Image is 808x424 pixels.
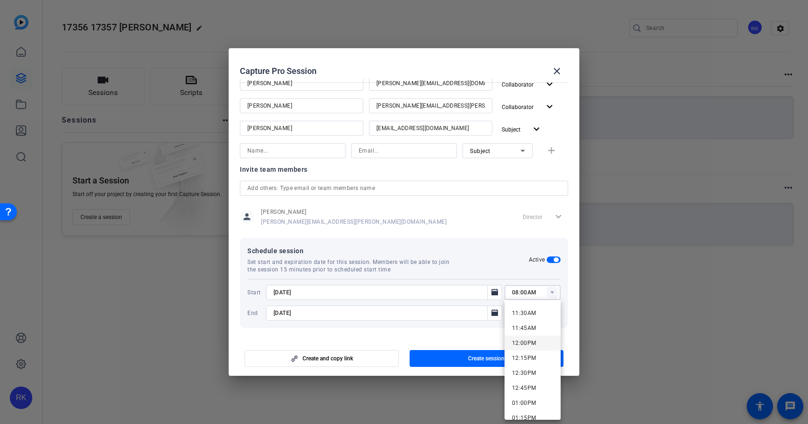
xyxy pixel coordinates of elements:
[512,415,536,421] span: 01:15PM
[544,79,555,90] mat-icon: expand_more
[470,148,491,154] span: Subject
[487,306,502,321] button: Open calendar
[376,78,485,89] input: Email...
[468,355,505,362] span: Create session
[261,208,447,216] span: [PERSON_NAME]
[376,123,485,134] input: Email...
[247,78,356,89] input: Name...
[274,307,485,319] input: Choose expiration date
[512,370,536,376] span: 12:30PM
[512,340,536,346] span: 12:00PM
[502,104,534,110] span: Collaborator
[512,385,536,391] span: 12:45PM
[529,256,545,263] h2: Active
[544,101,555,113] mat-icon: expand_more
[487,285,502,300] button: Open calendar
[410,350,564,367] button: Create session
[247,100,356,111] input: Name...
[359,145,449,156] input: Email...
[240,60,568,82] div: Capture Pro Session
[512,400,536,406] span: 01:00PM
[261,218,447,226] span: [PERSON_NAME][EMAIL_ADDRESS][PERSON_NAME][DOMAIN_NAME]
[502,126,520,133] span: Subject
[531,124,542,135] mat-icon: expand_more
[303,355,353,362] span: Create and copy link
[240,164,568,175] div: Invite team members
[376,100,485,111] input: Email...
[247,183,561,194] input: Add others: Type email or team members name
[512,325,536,331] span: 11:45AM
[498,121,546,138] button: Subject
[240,210,254,224] mat-icon: person
[247,145,338,156] input: Name...
[551,66,563,77] mat-icon: close
[247,245,529,256] span: Schedule session
[247,309,264,317] span: End
[247,258,458,273] span: Set start and expiration date for this session. Members will be able to join the session 15 minut...
[502,81,534,88] span: Collaborator
[498,98,559,115] button: Collaborator
[512,355,536,361] span: 12:15PM
[247,289,264,296] span: Start
[247,123,356,134] input: Name...
[512,310,536,316] span: 11:30AM
[245,350,399,367] button: Create and copy link
[498,76,559,93] button: Collaborator
[512,287,561,298] input: Time
[274,287,485,298] input: Choose start date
